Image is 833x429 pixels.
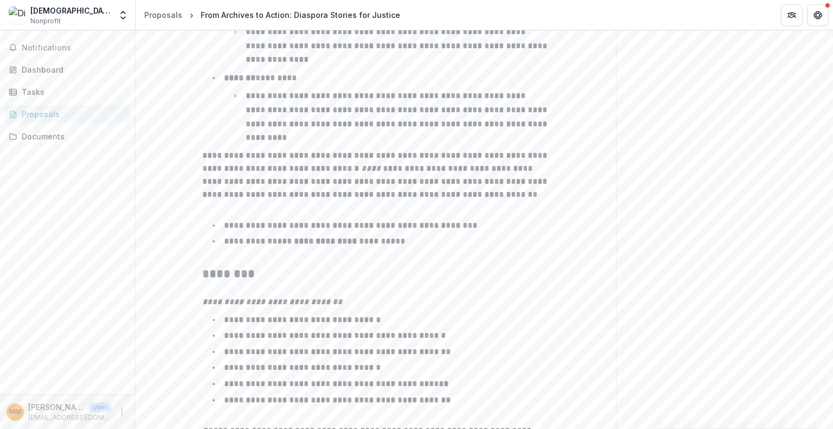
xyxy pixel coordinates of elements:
a: Documents [4,127,131,145]
p: [PERSON_NAME] [28,401,85,413]
button: Get Help [807,4,829,26]
div: Proposals [144,9,182,21]
p: [EMAIL_ADDRESS][DOMAIN_NAME] [28,413,111,422]
button: More [116,406,129,419]
a: Proposals [4,105,131,123]
button: Open entity switcher [116,4,131,26]
button: Partners [781,4,803,26]
a: Dashboard [4,61,131,79]
div: From Archives to Action: Diaspora Stories for Justice [201,9,400,21]
span: Nonprofit [30,16,61,26]
div: [DEMOGRAPHIC_DATA] Story Center [30,5,111,16]
img: DiosporaDNA Story Center [9,7,26,24]
p: User [89,402,111,412]
div: Documents [22,131,122,142]
button: Notifications [4,39,131,56]
div: Tasks [22,86,122,98]
nav: breadcrumb [140,7,405,23]
div: Dashboard [22,64,122,75]
span: Notifications [22,43,126,53]
a: Tasks [4,83,131,101]
div: Monica Montgomery [9,408,21,415]
a: Proposals [140,7,187,23]
div: Proposals [22,108,122,120]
